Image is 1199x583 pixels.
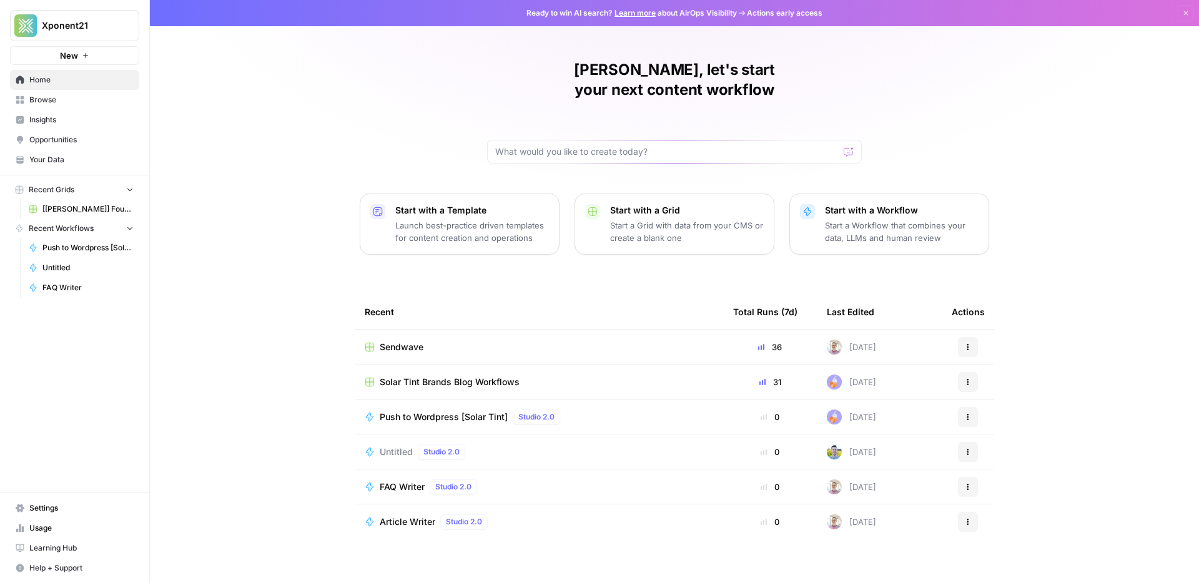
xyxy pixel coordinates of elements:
[380,341,423,353] span: Sendwave
[526,7,737,19] span: Ready to win AI search? about AirOps Visibility
[827,444,842,459] img: 7o9iy2kmmc4gt2vlcbjqaas6vz7k
[733,376,807,388] div: 31
[733,516,807,528] div: 0
[435,481,471,492] span: Studio 2.0
[29,134,134,145] span: Opportunities
[827,340,876,355] div: [DATE]
[23,199,139,219] a: [[PERSON_NAME]] Fountain of You MD
[14,14,37,37] img: Xponent21 Logo
[610,219,764,244] p: Start a Grid with data from your CMS or create a blank one
[10,558,139,578] button: Help + Support
[827,479,842,494] img: rnewfn8ozkblbv4ke1ie5hzqeirw
[380,516,435,528] span: Article Writer
[42,262,134,273] span: Untitled
[10,219,139,238] button: Recent Workflows
[365,514,713,529] a: Article WriterStudio 2.0
[42,203,134,215] span: [[PERSON_NAME]] Fountain of You MD
[365,376,713,388] a: Solar Tint Brands Blog Workflows
[10,518,139,538] a: Usage
[42,242,134,253] span: Push to Wordpress [Solar Tint]
[380,411,508,423] span: Push to Wordpress [Solar Tint]
[827,295,874,329] div: Last Edited
[575,194,774,255] button: Start with a GridStart a Grid with data from your CMS or create a blank one
[733,295,797,329] div: Total Runs (7d)
[29,184,74,195] span: Recent Grids
[518,411,555,423] span: Studio 2.0
[423,446,460,458] span: Studio 2.0
[952,295,985,329] div: Actions
[733,341,807,353] div: 36
[380,446,413,458] span: Untitled
[10,110,139,130] a: Insights
[23,278,139,298] a: FAQ Writer
[827,375,842,389] img: ly0f5newh3rn50akdwmtp9dssym0
[29,522,134,534] span: Usage
[365,341,713,353] a: Sendwave
[614,8,656,17] a: Learn more
[827,409,876,424] div: [DATE]
[446,516,482,527] span: Studio 2.0
[827,340,842,355] img: rnewfn8ozkblbv4ke1ie5hzqeirw
[10,180,139,199] button: Recent Grids
[10,150,139,170] a: Your Data
[733,446,807,458] div: 0
[495,145,839,158] input: What would you like to create today?
[10,90,139,110] a: Browse
[825,204,979,217] p: Start with a Workflow
[827,479,876,494] div: [DATE]
[733,481,807,493] div: 0
[789,194,989,255] button: Start with a WorkflowStart a Workflow that combines your data, LLMs and human review
[29,154,134,165] span: Your Data
[395,204,549,217] p: Start with a Template
[827,375,876,389] div: [DATE]
[60,49,78,62] span: New
[380,376,520,388] span: Solar Tint Brands Blog Workflows
[747,7,822,19] span: Actions early access
[380,481,425,493] span: FAQ Writer
[29,502,134,514] span: Settings
[10,538,139,558] a: Learning Hub
[610,204,764,217] p: Start with a Grid
[365,295,713,329] div: Recent
[10,70,139,90] a: Home
[10,130,139,150] a: Opportunities
[23,238,139,258] a: Push to Wordpress [Solar Tint]
[29,223,94,234] span: Recent Workflows
[10,498,139,518] a: Settings
[42,282,134,293] span: FAQ Writer
[365,479,713,494] a: FAQ WriterStudio 2.0
[42,19,117,32] span: Xponent21
[365,444,713,459] a: UntitledStudio 2.0
[23,258,139,278] a: Untitled
[29,74,134,86] span: Home
[827,514,842,529] img: rnewfn8ozkblbv4ke1ie5hzqeirw
[10,46,139,65] button: New
[827,409,842,424] img: ly0f5newh3rn50akdwmtp9dssym0
[827,444,876,459] div: [DATE]
[487,60,862,100] h1: [PERSON_NAME], let's start your next content workflow
[395,219,549,244] p: Launch best-practice driven templates for content creation and operations
[29,542,134,554] span: Learning Hub
[360,194,560,255] button: Start with a TemplateLaunch best-practice driven templates for content creation and operations
[29,562,134,574] span: Help + Support
[365,409,713,424] a: Push to Wordpress [Solar Tint]Studio 2.0
[733,411,807,423] div: 0
[29,114,134,125] span: Insights
[827,514,876,529] div: [DATE]
[29,94,134,105] span: Browse
[825,219,979,244] p: Start a Workflow that combines your data, LLMs and human review
[10,10,139,41] button: Workspace: Xponent21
